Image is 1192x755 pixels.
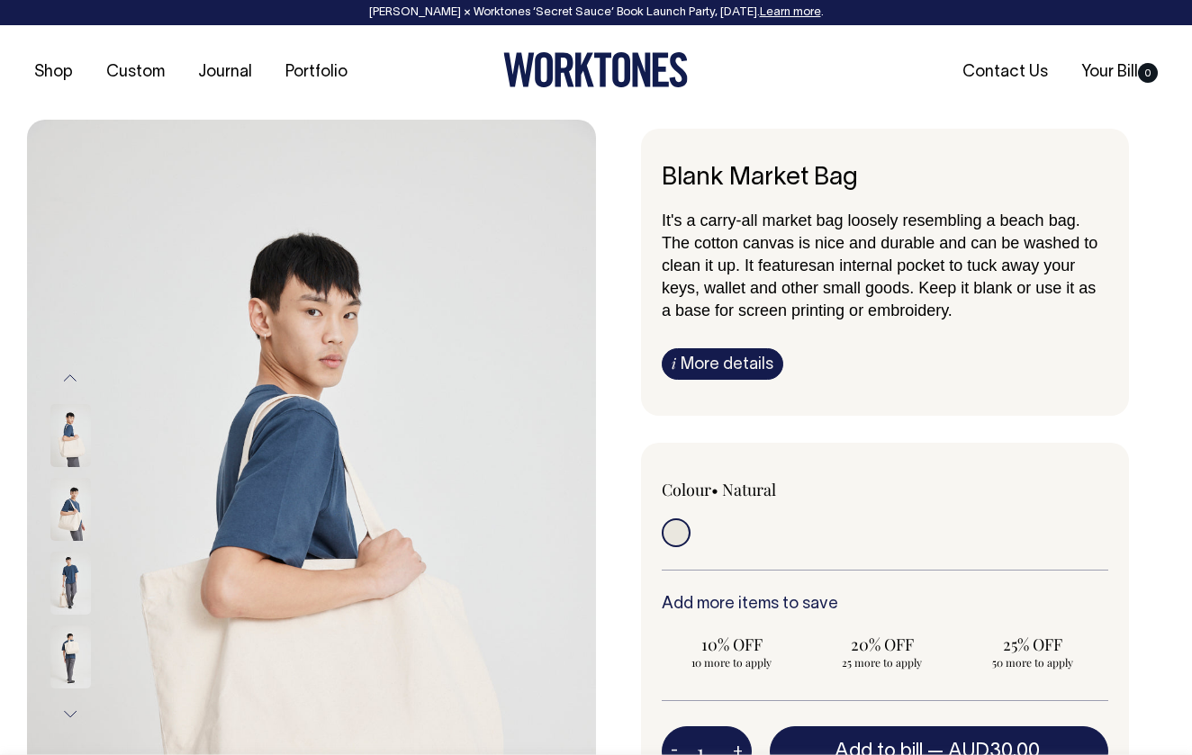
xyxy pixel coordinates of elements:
span: t features [749,256,817,274]
h6: Blank Market Bag [662,165,1108,193]
a: iMore details [662,348,783,380]
input: 25% OFF 50 more to apply [963,628,1103,675]
button: Next [57,694,84,734]
a: Learn more [760,7,821,18]
span: 10% OFF [671,634,792,655]
button: Previous [57,358,84,399]
span: an internal pocket to tuck away your keys, wallet and other small goods. Keep it blank or use it ... [662,256,1096,319]
span: 0 [1138,63,1158,83]
img: natural [50,552,91,615]
img: natural [50,404,91,467]
a: Portfolio [278,58,355,87]
span: 10 more to apply [671,655,792,670]
h6: Add more items to save [662,596,1108,614]
a: Contact Us [955,58,1055,87]
span: 50 more to apply [972,655,1094,670]
span: • [711,479,718,500]
span: 25% OFF [972,634,1094,655]
span: i [672,354,676,373]
label: Natural [722,479,776,500]
input: 10% OFF 10 more to apply [662,628,801,675]
span: 20% OFF [821,634,943,655]
a: Custom [99,58,172,87]
div: Colour [662,479,840,500]
a: Your Bill0 [1074,58,1165,87]
img: natural [50,625,91,688]
a: Shop [27,58,80,87]
div: [PERSON_NAME] × Worktones ‘Secret Sauce’ Book Launch Party, [DATE]. . [18,6,1174,19]
a: Journal [191,58,259,87]
input: 20% OFF 25 more to apply [812,628,952,675]
span: 25 more to apply [821,655,943,670]
img: natural [50,478,91,541]
span: It's a carry-all market bag loosely resembling a beach bag. The cotton canvas is nice and durable... [662,211,1097,274]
